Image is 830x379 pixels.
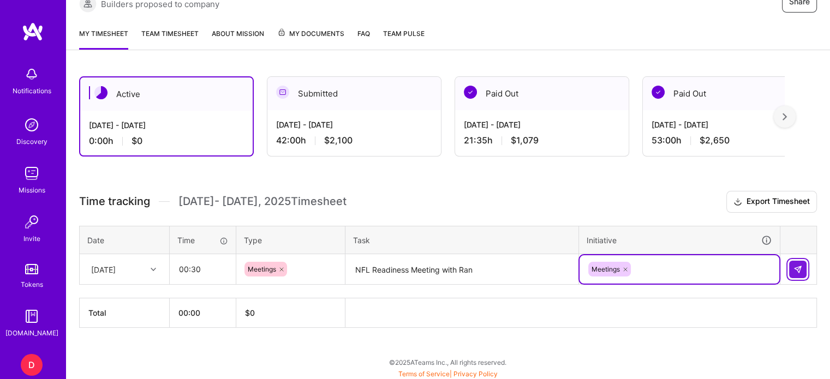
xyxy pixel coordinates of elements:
a: My timesheet [79,28,128,50]
img: Active [94,86,108,99]
span: $2,650 [700,135,730,146]
div: D [21,354,43,376]
span: Meetings [248,265,276,273]
span: | [398,370,498,378]
img: right [783,113,787,121]
span: $2,100 [324,135,353,146]
div: [DATE] - [DATE] [652,119,808,130]
div: [DATE] [91,263,116,275]
a: Team Pulse [383,28,425,50]
span: [DATE] - [DATE] , 2025 Timesheet [178,195,347,208]
div: Initiative [587,234,772,246]
i: icon Download [733,196,742,208]
img: teamwork [21,163,43,184]
a: D [18,354,45,376]
div: [DATE] - [DATE] [89,119,244,131]
th: Task [345,226,579,254]
img: logo [22,22,44,41]
div: 53:00 h [652,135,808,146]
a: FAQ [357,28,370,50]
div: 21:35 h [464,135,620,146]
a: Terms of Service [398,370,450,378]
img: bell [21,63,43,85]
img: discovery [21,114,43,136]
div: [DATE] - [DATE] [464,119,620,130]
div: null [789,261,808,278]
th: Total [80,298,170,328]
span: $ 0 [245,308,255,317]
img: Invite [21,211,43,233]
div: Tokens [21,279,43,290]
span: $0 [132,135,142,147]
th: 00:00 [170,298,236,328]
div: Active [80,77,253,111]
div: [DATE] - [DATE] [276,119,432,130]
div: Missions [19,184,45,196]
img: Submitted [276,86,289,99]
div: Submitted [267,77,441,110]
input: HH:MM [170,255,235,284]
div: © 2025 ATeams Inc., All rights reserved. [65,348,830,376]
i: icon Chevron [151,267,156,272]
div: Time [177,234,228,246]
th: Date [80,226,170,254]
a: Team timesheet [141,28,199,50]
img: Submit [793,265,802,274]
span: Time tracking [79,195,150,208]
th: Type [236,226,345,254]
img: tokens [25,264,38,274]
span: Meetings [592,265,620,273]
img: Paid Out [652,86,665,99]
div: 0:00 h [89,135,244,147]
div: Discovery [16,136,47,147]
span: $1,079 [511,135,539,146]
a: About Mission [212,28,264,50]
div: [DOMAIN_NAME] [5,327,58,339]
button: Export Timesheet [726,191,817,213]
div: Notifications [13,85,51,97]
img: guide book [21,305,43,327]
div: 42:00 h [276,135,432,146]
div: Invite [23,233,40,244]
a: My Documents [277,28,344,50]
img: Paid Out [464,86,477,99]
textarea: NFL Readiness Meeting with Ran [347,255,577,284]
span: My Documents [277,28,344,40]
span: Team Pulse [383,29,425,38]
div: Paid Out [455,77,629,110]
div: Paid Out [643,77,816,110]
a: Privacy Policy [453,370,498,378]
